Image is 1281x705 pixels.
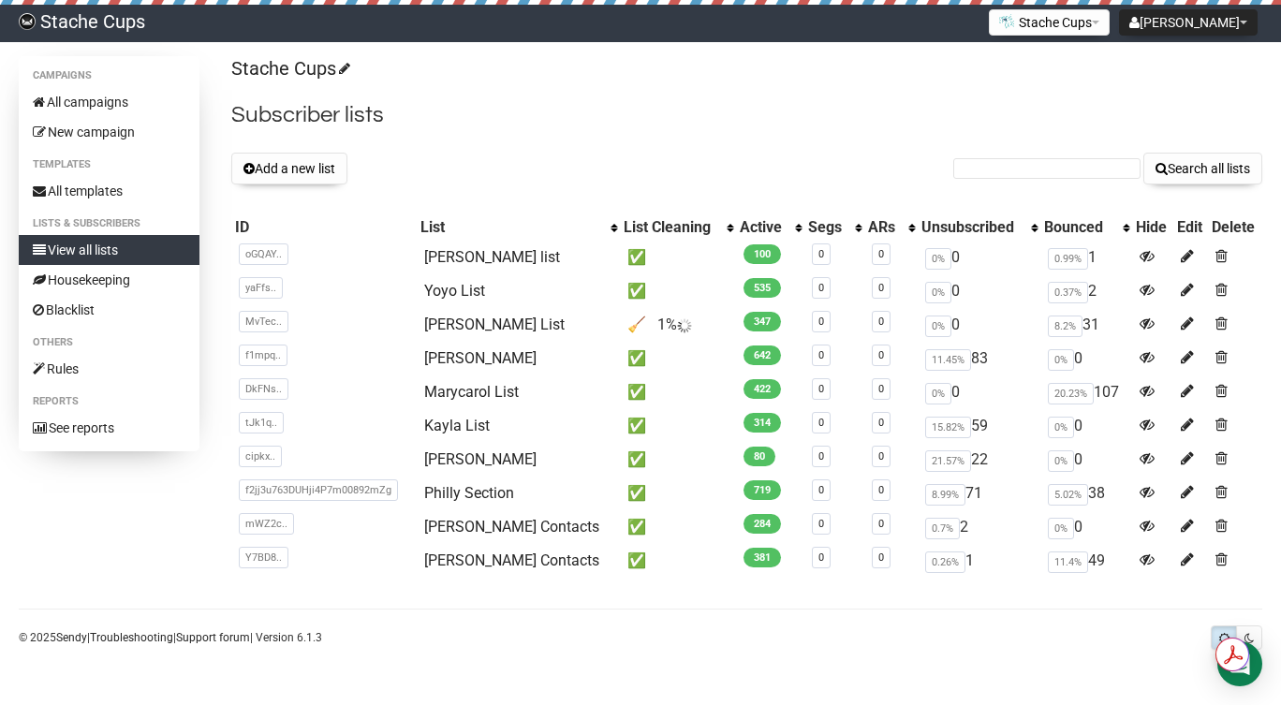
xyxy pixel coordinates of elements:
[1143,153,1262,184] button: Search all lists
[424,349,537,367] a: [PERSON_NAME]
[1136,218,1170,237] div: Hide
[878,450,884,463] a: 0
[1208,214,1262,241] th: Delete: No sort applied, sorting is disabled
[1044,218,1113,237] div: Bounced
[878,248,884,260] a: 0
[818,450,824,463] a: 0
[1040,308,1132,342] td: 31
[918,477,1040,510] td: 71
[744,345,781,365] span: 642
[424,282,485,300] a: Yoyo List
[878,349,884,361] a: 0
[925,417,971,438] span: 15.82%
[620,375,736,409] td: ✅
[424,518,599,536] a: [PERSON_NAME] Contacts
[1048,282,1088,303] span: 0.37%
[239,378,288,400] span: DkFNs..
[620,342,736,375] td: ✅
[744,447,775,466] span: 80
[925,484,965,506] span: 8.99%
[620,477,736,510] td: ✅
[19,65,199,87] li: Campaigns
[19,213,199,235] li: Lists & subscribers
[1048,518,1074,539] span: 0%
[1048,316,1082,337] span: 8.2%
[918,214,1040,241] th: Unsubscribed: No sort applied, activate to apply an ascending sort
[878,417,884,429] a: 0
[918,308,1040,342] td: 0
[19,413,199,443] a: See reports
[918,375,1040,409] td: 0
[19,627,322,648] p: © 2025 | | | Version 6.1.3
[818,248,824,260] a: 0
[620,544,736,578] td: ✅
[1048,551,1088,573] span: 11.4%
[56,631,87,644] a: Sendy
[1132,214,1173,241] th: Hide: No sort applied, sorting is disabled
[744,312,781,331] span: 347
[19,354,199,384] a: Rules
[878,518,884,530] a: 0
[677,318,692,333] img: loader.gif
[1048,484,1088,506] span: 5.02%
[19,176,199,206] a: All templates
[818,551,824,564] a: 0
[864,214,918,241] th: ARs: No sort applied, activate to apply an ascending sort
[235,218,413,237] div: ID
[239,412,284,433] span: tJk1q..
[1119,9,1258,36] button: [PERSON_NAME]
[1040,342,1132,375] td: 0
[918,443,1040,477] td: 22
[231,57,347,80] a: Stache Cups
[1040,510,1132,544] td: 0
[818,484,824,496] a: 0
[424,417,490,434] a: Kayla List
[744,514,781,534] span: 284
[918,274,1040,308] td: 0
[925,282,951,303] span: 0%
[620,274,736,308] td: ✅
[925,248,951,270] span: 0%
[818,316,824,328] a: 0
[19,235,199,265] a: View all lists
[620,510,736,544] td: ✅
[620,241,736,274] td: ✅
[1040,443,1132,477] td: 0
[239,277,283,299] span: yaFfs..
[925,551,965,573] span: 0.26%
[744,480,781,500] span: 719
[989,9,1110,36] button: Stache Cups
[925,316,951,337] span: 0%
[1048,349,1074,371] span: 0%
[740,218,787,237] div: Active
[1212,218,1259,237] div: Delete
[239,446,282,467] span: cipkx..
[231,98,1262,132] h2: Subscriber lists
[736,214,805,241] th: Active: No sort applied, activate to apply an ascending sort
[804,214,864,241] th: Segs: No sort applied, activate to apply an ascending sort
[19,13,36,30] img: 8653db3730727d876aa9d6134506b5c0
[1040,477,1132,510] td: 38
[868,218,899,237] div: ARs
[239,243,288,265] span: oGQAY..
[925,383,951,404] span: 0%
[19,295,199,325] a: Blacklist
[918,510,1040,544] td: 2
[1173,214,1208,241] th: Edit: No sort applied, sorting is disabled
[744,278,781,298] span: 535
[744,413,781,433] span: 314
[231,153,347,184] button: Add a new list
[424,450,537,468] a: [PERSON_NAME]
[1040,241,1132,274] td: 1
[808,218,846,237] div: Segs
[925,518,960,539] span: 0.7%
[620,308,736,342] td: 🧹 1%
[620,214,736,241] th: List Cleaning: No sort applied, activate to apply an ascending sort
[818,383,824,395] a: 0
[925,349,971,371] span: 11.45%
[744,244,781,264] span: 100
[19,117,199,147] a: New campaign
[918,544,1040,578] td: 1
[1040,274,1132,308] td: 2
[19,265,199,295] a: Housekeeping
